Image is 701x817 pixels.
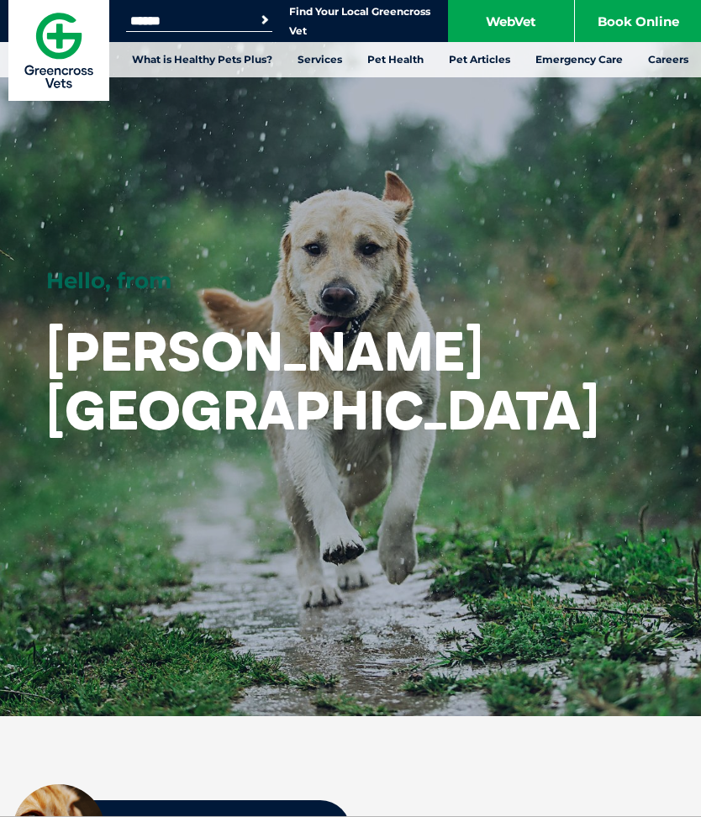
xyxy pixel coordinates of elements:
[289,5,430,38] a: Find Your Local Greencross Vet
[285,42,355,77] a: Services
[436,42,523,77] a: Pet Articles
[256,12,273,29] button: Search
[119,42,285,77] a: What is Healthy Pets Plus?
[46,267,171,294] span: Hello, from
[355,42,436,77] a: Pet Health
[523,42,635,77] a: Emergency Care
[635,42,701,77] a: Careers
[46,322,599,440] h1: [PERSON_NAME][GEOGRAPHIC_DATA]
